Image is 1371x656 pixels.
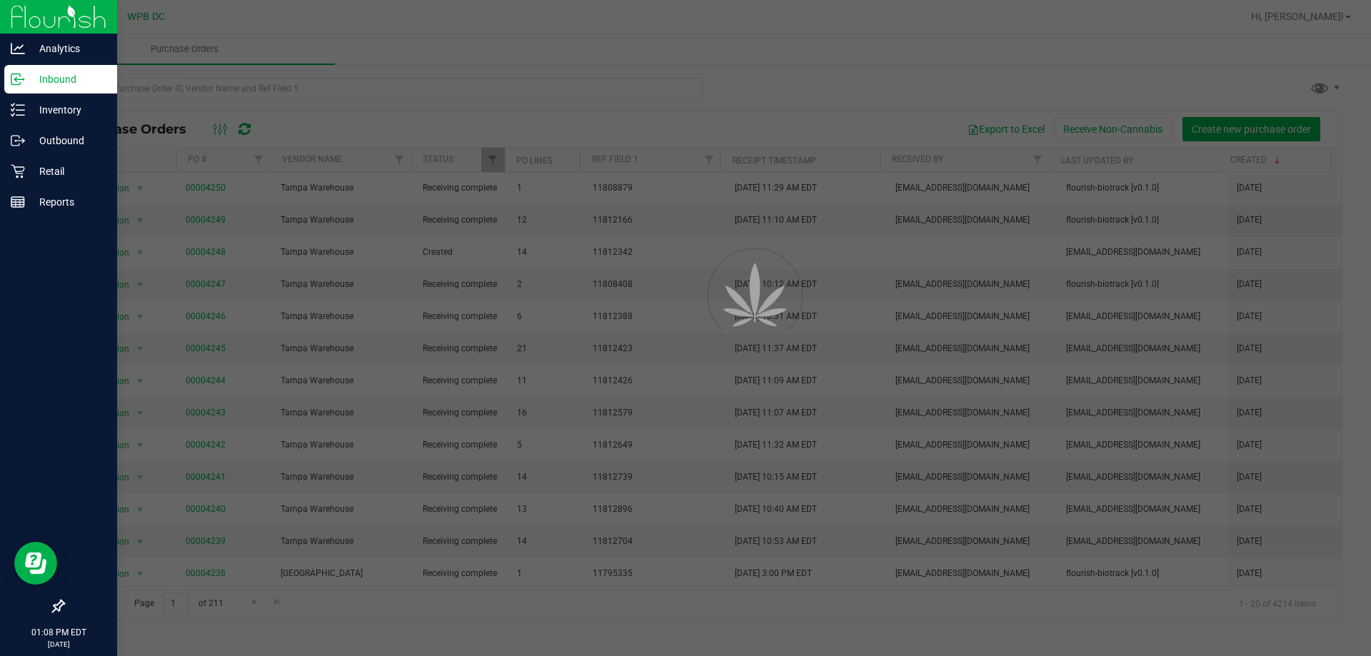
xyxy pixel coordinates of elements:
[11,164,25,178] inline-svg: Retail
[25,132,111,149] p: Outbound
[11,41,25,56] inline-svg: Analytics
[25,163,111,180] p: Retail
[25,193,111,211] p: Reports
[11,195,25,209] inline-svg: Reports
[11,103,25,117] inline-svg: Inventory
[14,542,57,585] iframe: Resource center
[11,133,25,148] inline-svg: Outbound
[25,71,111,88] p: Inbound
[6,626,111,639] p: 01:08 PM EDT
[25,40,111,57] p: Analytics
[6,639,111,650] p: [DATE]
[25,101,111,118] p: Inventory
[11,72,25,86] inline-svg: Inbound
